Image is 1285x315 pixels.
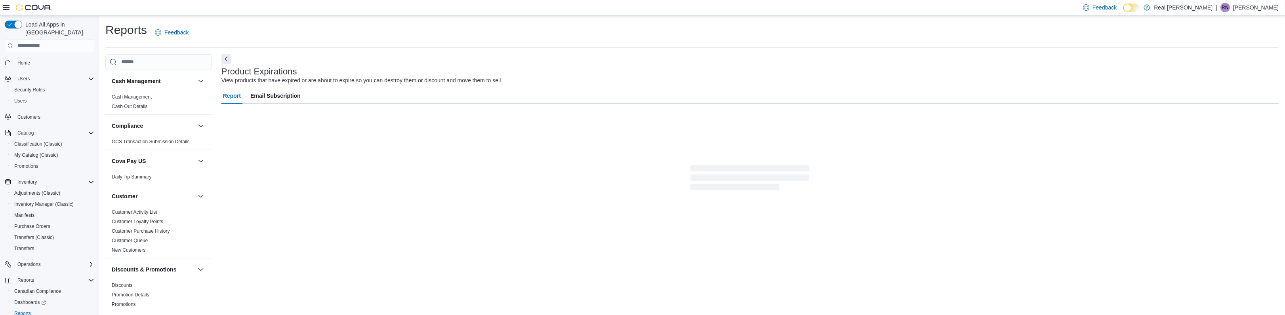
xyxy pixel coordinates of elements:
button: Classification (Classic) [8,139,97,150]
button: Transfers (Classic) [8,232,97,243]
span: New Customers [112,247,145,253]
a: Customer Loyalty Points [112,219,163,224]
a: Promotions [112,302,136,307]
button: Canadian Compliance [8,286,97,297]
span: Purchase Orders [11,222,94,231]
span: Discounts [112,282,133,288]
span: Reports [17,277,34,283]
a: Manifests [11,211,38,220]
span: Security Roles [14,87,45,93]
span: Manifests [11,211,94,220]
div: Customer [105,207,212,258]
h3: Cova Pay US [112,157,146,165]
a: Discounts [112,283,133,288]
span: RN [1222,3,1228,12]
span: Dashboards [11,298,94,307]
button: Cova Pay US [196,156,206,166]
button: Next [221,54,231,64]
button: Users [2,73,97,84]
span: Canadian Compliance [11,287,94,296]
span: Catalog [14,128,94,138]
button: Reports [2,275,97,286]
a: Cash Management [112,94,152,100]
span: Transfers (Classic) [11,233,94,242]
span: Loading [690,167,809,192]
div: Discounts & Promotions [105,281,212,312]
a: Daily Tip Summary [112,174,152,180]
button: Users [14,74,33,83]
span: Operations [17,261,41,268]
button: Inventory Manager (Classic) [8,199,97,210]
a: Promotion Details [112,292,149,298]
a: Feedback [152,25,192,40]
span: Promotions [112,301,136,307]
button: Cova Pay US [112,157,194,165]
button: Cash Management [196,76,206,86]
h3: Compliance [112,122,143,130]
a: Dashboards [8,297,97,308]
button: Catalog [14,128,37,138]
span: Home [17,60,30,66]
span: Users [11,96,94,106]
a: My Catalog (Classic) [11,150,61,160]
button: Transfers [8,243,97,254]
span: Promotions [11,161,94,171]
button: Users [8,95,97,106]
a: Security Roles [11,85,48,95]
h3: Cash Management [112,77,161,85]
span: Customers [17,114,40,120]
a: Cash Out Details [112,104,148,109]
button: Security Roles [8,84,97,95]
span: OCS Transaction Submission Details [112,139,190,145]
a: Home [14,58,33,68]
span: Inventory [14,177,94,187]
span: Users [14,74,94,83]
button: Home [2,57,97,68]
button: My Catalog (Classic) [8,150,97,161]
span: Customer Activity List [112,209,157,215]
span: Inventory Manager (Classic) [11,199,94,209]
span: Operations [14,260,94,269]
h3: Product Expirations [221,67,297,76]
button: Catalog [2,127,97,139]
a: Adjustments (Classic) [11,188,63,198]
span: Adjustments (Classic) [11,188,94,198]
p: Real [PERSON_NAME] [1154,3,1213,12]
h3: Discounts & Promotions [112,266,176,273]
span: My Catalog (Classic) [14,152,58,158]
p: [PERSON_NAME] [1233,3,1279,12]
input: Dark Mode [1123,4,1140,12]
div: View products that have expired or are about to expire so you can destroy them or discount and mo... [221,76,502,85]
span: My Catalog (Classic) [11,150,94,160]
img: Cova [16,4,51,11]
button: Adjustments (Classic) [8,188,97,199]
p: | [1216,3,1217,12]
span: Feedback [1092,4,1117,11]
span: Customer Purchase History [112,228,170,234]
button: Discounts & Promotions [196,265,206,274]
span: Feedback [164,28,189,36]
button: Promotions [8,161,97,172]
span: Transfers (Classic) [14,234,54,241]
span: Dashboards [14,299,46,306]
button: Customer [196,192,206,201]
span: Report [223,88,241,104]
span: Cash Out Details [112,103,148,110]
button: Purchase Orders [8,221,97,232]
a: Customer Activity List [112,209,157,215]
span: Adjustments (Classic) [14,190,60,196]
button: Compliance [196,121,206,131]
button: Reports [14,275,37,285]
a: Customer Queue [112,238,148,243]
span: Security Roles [11,85,94,95]
a: New Customers [112,247,145,253]
a: Dashboards [11,298,49,307]
span: Promotions [14,163,38,169]
span: Load All Apps in [GEOGRAPHIC_DATA] [22,21,94,36]
h3: Customer [112,192,137,200]
span: Transfers [14,245,34,252]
